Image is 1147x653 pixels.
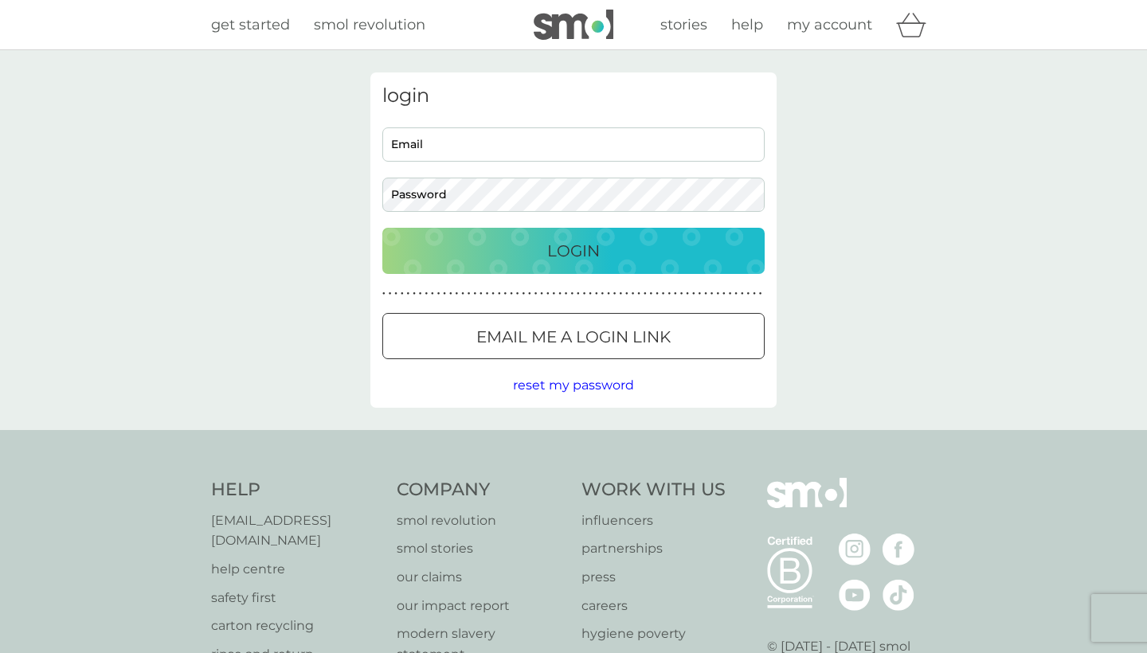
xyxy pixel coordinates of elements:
[581,567,726,588] a: press
[613,290,617,298] p: ●
[468,290,471,298] p: ●
[607,290,610,298] p: ●
[491,290,495,298] p: ●
[211,616,381,636] a: carton recycling
[382,313,765,359] button: Email me a login link
[577,290,580,298] p: ●
[382,84,765,108] h3: login
[534,290,538,298] p: ●
[382,228,765,274] button: Login
[581,478,726,502] h4: Work With Us
[211,510,381,551] p: [EMAIL_ADDRESS][DOMAIN_NAME]
[476,324,671,350] p: Email me a login link
[637,290,640,298] p: ●
[546,290,550,298] p: ●
[716,290,719,298] p: ●
[443,290,446,298] p: ●
[522,290,525,298] p: ●
[407,290,410,298] p: ●
[382,290,386,298] p: ●
[437,290,440,298] p: ●
[581,624,726,644] a: hygiene poverty
[534,10,613,40] img: smol
[667,290,671,298] p: ●
[513,375,634,396] button: reset my password
[734,290,738,298] p: ●
[680,290,683,298] p: ●
[650,290,653,298] p: ●
[767,478,847,532] img: smol
[583,290,586,298] p: ●
[389,290,392,298] p: ●
[498,290,501,298] p: ●
[486,290,489,298] p: ●
[581,538,726,559] a: partnerships
[753,290,756,298] p: ●
[674,290,677,298] p: ●
[456,290,459,298] p: ●
[504,290,507,298] p: ●
[729,290,732,298] p: ●
[413,290,416,298] p: ●
[759,290,762,298] p: ●
[722,290,726,298] p: ●
[595,290,598,298] p: ●
[211,16,290,33] span: get started
[461,290,464,298] p: ●
[896,9,936,41] div: basket
[601,290,605,298] p: ●
[581,596,726,616] a: careers
[644,290,647,298] p: ●
[431,290,434,298] p: ●
[397,510,566,531] a: smol revolution
[839,534,871,565] img: visit the smol Instagram page
[741,290,744,298] p: ●
[787,16,872,33] span: my account
[699,290,702,298] p: ●
[394,290,397,298] p: ●
[540,290,543,298] p: ●
[704,290,707,298] p: ●
[211,14,290,37] a: get started
[632,290,635,298] p: ●
[211,478,381,502] h4: Help
[397,596,566,616] a: our impact report
[211,559,381,580] a: help centre
[558,290,562,298] p: ●
[731,16,763,33] span: help
[397,538,566,559] a: smol stories
[686,290,689,298] p: ●
[528,290,531,298] p: ●
[581,510,726,531] a: influencers
[656,290,659,298] p: ●
[397,478,566,502] h4: Company
[547,238,600,264] p: Login
[662,290,665,298] p: ●
[211,588,381,608] p: safety first
[565,290,568,298] p: ●
[516,290,519,298] p: ●
[883,579,914,611] img: visit the smol Tiktok page
[419,290,422,298] p: ●
[397,567,566,588] a: our claims
[480,290,483,298] p: ●
[747,290,750,298] p: ●
[731,14,763,37] a: help
[401,290,404,298] p: ●
[619,290,622,298] p: ●
[553,290,556,298] p: ●
[839,579,871,611] img: visit the smol Youtube page
[711,290,714,298] p: ●
[692,290,695,298] p: ●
